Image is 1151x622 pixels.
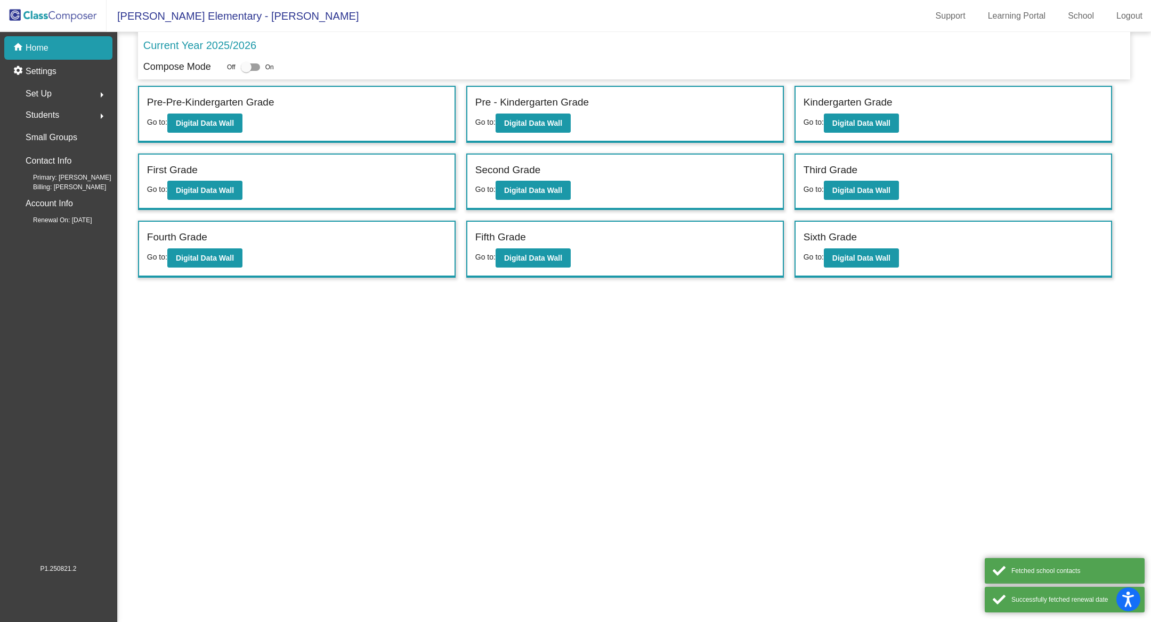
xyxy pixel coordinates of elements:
[804,95,893,110] label: Kindergarten Grade
[147,230,207,245] label: Fourth Grade
[475,118,496,126] span: Go to:
[167,181,242,200] button: Digital Data Wall
[1011,566,1137,576] div: Fetched school contacts
[143,60,211,74] p: Compose Mode
[475,185,496,193] span: Go to:
[95,88,108,101] mat-icon: arrow_right
[147,163,198,178] label: First Grade
[26,65,56,78] p: Settings
[804,253,824,261] span: Go to:
[832,254,890,262] b: Digital Data Wall
[107,7,359,25] span: [PERSON_NAME] Elementary - [PERSON_NAME]
[504,254,562,262] b: Digital Data Wall
[496,248,571,268] button: Digital Data Wall
[475,253,496,261] span: Go to:
[475,163,541,178] label: Second Grade
[1108,7,1151,25] a: Logout
[504,186,562,195] b: Digital Data Wall
[832,119,890,127] b: Digital Data Wall
[475,95,589,110] label: Pre - Kindergarten Grade
[804,230,857,245] label: Sixth Grade
[504,119,562,127] b: Digital Data Wall
[143,37,256,53] p: Current Year 2025/2026
[26,42,48,54] p: Home
[475,230,526,245] label: Fifth Grade
[26,108,59,123] span: Students
[95,110,108,123] mat-icon: arrow_right
[804,185,824,193] span: Go to:
[824,248,899,268] button: Digital Data Wall
[824,181,899,200] button: Digital Data Wall
[167,114,242,133] button: Digital Data Wall
[16,182,106,192] span: Billing: [PERSON_NAME]
[176,254,234,262] b: Digital Data Wall
[26,154,71,168] p: Contact Info
[227,62,236,72] span: Off
[16,173,111,182] span: Primary: [PERSON_NAME]
[1011,595,1137,604] div: Successfully fetched renewal date
[167,248,242,268] button: Digital Data Wall
[496,181,571,200] button: Digital Data Wall
[804,118,824,126] span: Go to:
[147,253,167,261] span: Go to:
[804,163,857,178] label: Third Grade
[176,186,234,195] b: Digital Data Wall
[927,7,974,25] a: Support
[147,95,274,110] label: Pre-Pre-Kindergarten Grade
[16,215,92,225] span: Renewal On: [DATE]
[13,65,26,78] mat-icon: settings
[265,62,274,72] span: On
[147,185,167,193] span: Go to:
[1059,7,1103,25] a: School
[147,118,167,126] span: Go to:
[13,42,26,54] mat-icon: home
[832,186,890,195] b: Digital Data Wall
[26,130,77,145] p: Small Groups
[26,86,52,101] span: Set Up
[26,196,73,211] p: Account Info
[824,114,899,133] button: Digital Data Wall
[496,114,571,133] button: Digital Data Wall
[979,7,1055,25] a: Learning Portal
[176,119,234,127] b: Digital Data Wall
